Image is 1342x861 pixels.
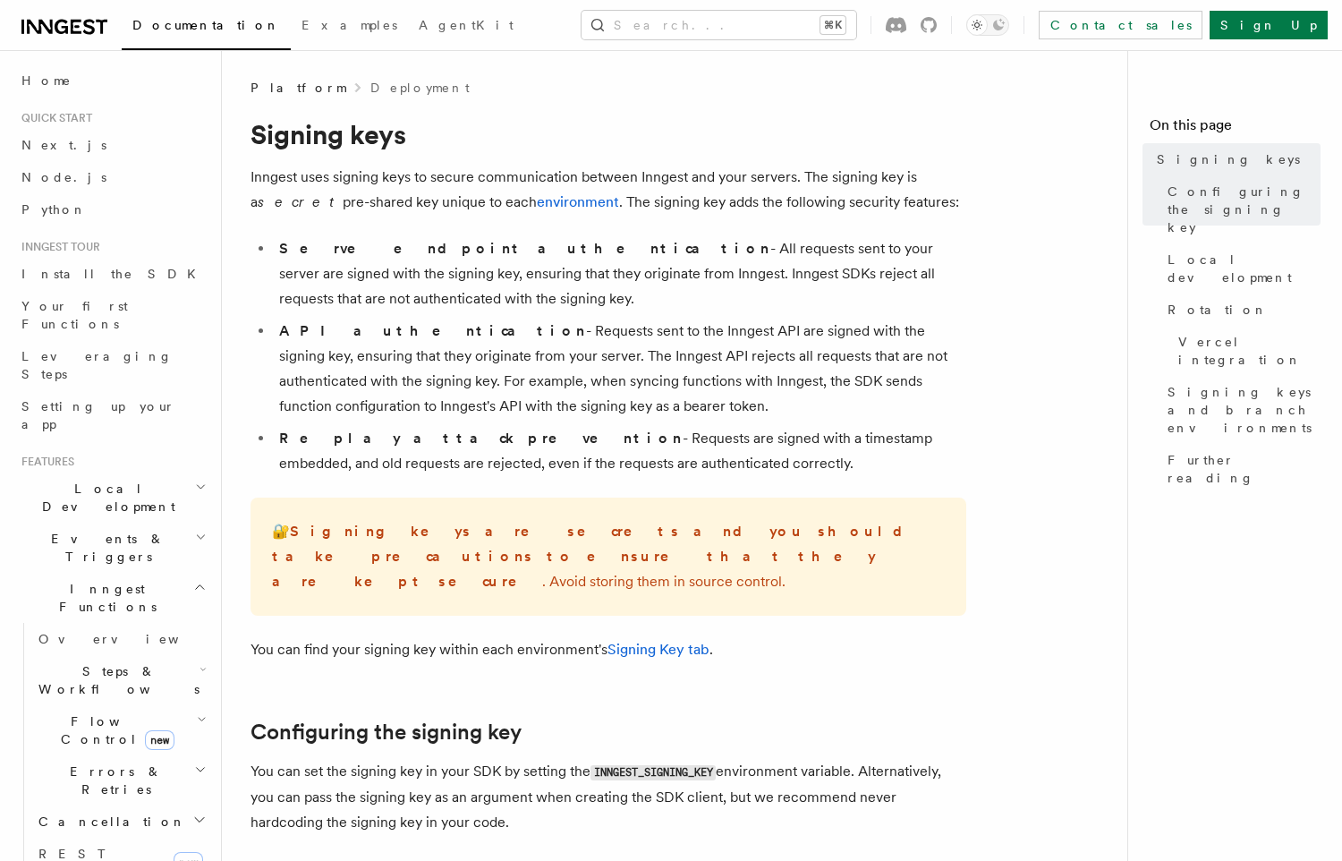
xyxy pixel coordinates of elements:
[1160,444,1321,494] a: Further reading
[258,193,343,210] em: secret
[1171,326,1321,376] a: Vercel integration
[274,319,966,419] li: - Requests sent to the Inngest API are signed with the signing key, ensuring that they originate ...
[21,299,128,331] span: Your first Functions
[38,632,223,646] span: Overview
[1160,175,1321,243] a: Configuring the signing key
[1157,150,1300,168] span: Signing keys
[14,473,210,523] button: Local Development
[408,5,524,48] a: AgentKit
[21,349,173,381] span: Leveraging Steps
[14,240,100,254] span: Inngest tour
[274,426,966,476] li: - Requests are signed with a timestamp embedded, and old requests are rejected, even if the reque...
[370,79,470,97] a: Deployment
[14,193,210,226] a: Python
[291,5,408,48] a: Examples
[537,193,619,210] a: environment
[122,5,291,50] a: Documentation
[607,641,709,658] a: Signing Key tab
[14,390,210,440] a: Setting up your app
[1168,183,1321,236] span: Configuring the signing key
[251,720,522,745] a: Configuring the signing key
[14,340,210,390] a: Leveraging Steps
[1150,115,1321,143] h4: On this page
[1178,333,1321,369] span: Vercel integration
[1168,301,1268,319] span: Rotation
[14,455,74,469] span: Features
[31,655,210,705] button: Steps & Workflows
[279,322,586,339] strong: API authentication
[251,79,345,97] span: Platform
[31,806,210,838] button: Cancellation
[21,138,106,152] span: Next.js
[21,399,175,431] span: Setting up your app
[582,11,856,39] button: Search...⌘K
[251,637,966,662] p: You can find your signing key within each environment's .
[251,118,966,150] h1: Signing keys
[14,161,210,193] a: Node.js
[14,129,210,161] a: Next.js
[820,16,845,34] kbd: ⌘K
[251,165,966,215] p: Inngest uses signing keys to secure communication between Inngest and your servers. The signing k...
[14,290,210,340] a: Your first Functions
[279,430,683,447] strong: Replay attack prevention
[31,755,210,806] button: Errors & Retries
[272,523,917,590] strong: Signing keys are secrets and you should take precautions to ensure that they are kept secure
[14,111,92,125] span: Quick start
[14,573,210,623] button: Inngest Functions
[145,730,174,750] span: new
[419,18,514,32] span: AgentKit
[1168,251,1321,286] span: Local development
[14,64,210,97] a: Home
[31,623,210,655] a: Overview
[1210,11,1328,39] a: Sign Up
[302,18,397,32] span: Examples
[21,72,72,90] span: Home
[31,712,197,748] span: Flow Control
[31,705,210,755] button: Flow Controlnew
[1160,294,1321,326] a: Rotation
[31,763,194,798] span: Errors & Retries
[966,14,1009,36] button: Toggle dark mode
[272,519,945,594] p: 🔐 . Avoid storing them in source control.
[14,480,195,516] span: Local Development
[14,530,195,566] span: Events & Triggers
[31,813,186,831] span: Cancellation
[251,759,966,835] p: You can set the signing key in your SDK by setting the environment variable. Alternatively, you c...
[21,170,106,184] span: Node.js
[1039,11,1202,39] a: Contact sales
[21,267,207,281] span: Install the SDK
[31,662,200,698] span: Steps & Workflows
[1160,243,1321,294] a: Local development
[132,18,280,32] span: Documentation
[14,258,210,290] a: Install the SDK
[274,236,966,311] li: - All requests sent to your server are signed with the signing key, ensuring that they originate ...
[1168,383,1321,437] span: Signing keys and branch environments
[14,580,193,616] span: Inngest Functions
[279,240,770,257] strong: Serve endpoint authentication
[590,765,716,780] code: INNGEST_SIGNING_KEY
[14,523,210,573] button: Events & Triggers
[1160,376,1321,444] a: Signing keys and branch environments
[21,202,87,217] span: Python
[1168,451,1321,487] span: Further reading
[1150,143,1321,175] a: Signing keys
